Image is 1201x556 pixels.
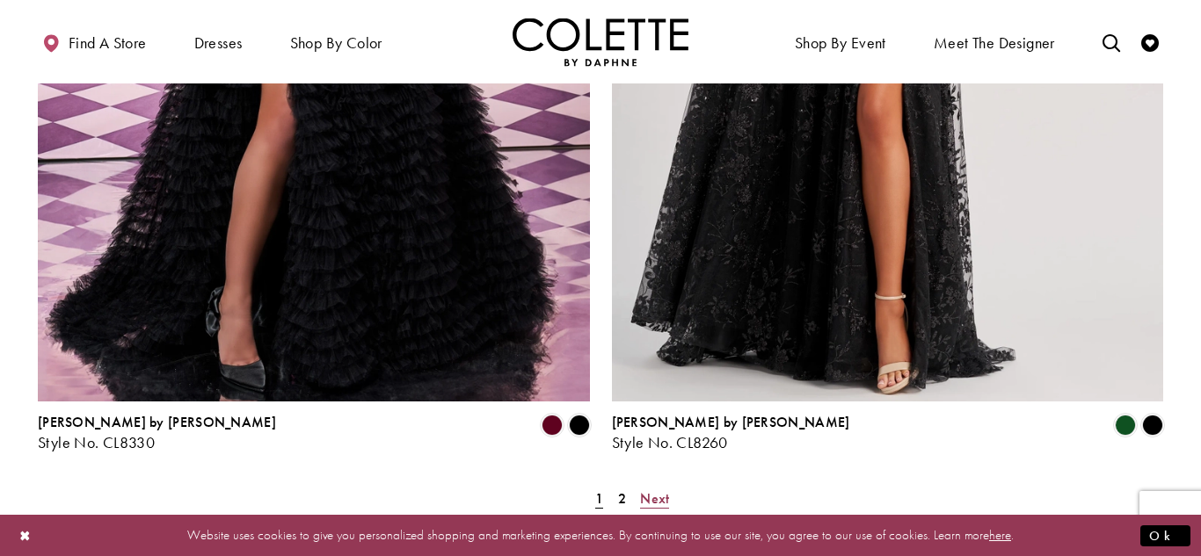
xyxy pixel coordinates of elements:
span: Dresses [190,18,247,66]
a: Toggle search [1098,18,1125,66]
i: Black [1142,415,1163,436]
span: Style No. CL8330 [38,432,155,452]
a: Visit Home Page [513,18,688,66]
span: 1 [595,489,603,508]
span: Find a store [69,34,147,52]
i: Evergreen [1115,415,1136,436]
i: Bordeaux [542,415,563,436]
a: Find a store [38,18,150,66]
i: Black [569,415,590,436]
span: Shop By Event [790,18,891,66]
img: Colette by Daphne [513,18,688,66]
a: Check Wishlist [1137,18,1163,66]
span: Meet the designer [934,34,1055,52]
a: here [989,526,1011,544]
span: Shop by color [290,34,382,52]
span: [PERSON_NAME] by [PERSON_NAME] [38,413,276,431]
a: Page 2 [613,486,631,511]
span: Shop By Event [795,34,886,52]
a: Next Page [635,486,674,511]
div: Colette by Daphne Style No. CL8330 [38,415,276,451]
span: Dresses [194,34,243,52]
button: Submit Dialog [1140,524,1190,546]
span: Style No. CL8260 [612,432,728,452]
div: Colette by Daphne Style No. CL8260 [612,415,850,451]
a: Meet the designer [929,18,1059,66]
button: Close Dialog [11,520,40,551]
span: [PERSON_NAME] by [PERSON_NAME] [612,413,850,431]
span: Current Page [590,486,608,511]
span: Shop by color [286,18,387,66]
span: Next [640,489,669,508]
p: Website uses cookies to give you personalized shopping and marketing experiences. By continuing t... [127,524,1074,547]
span: 2 [618,489,626,508]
